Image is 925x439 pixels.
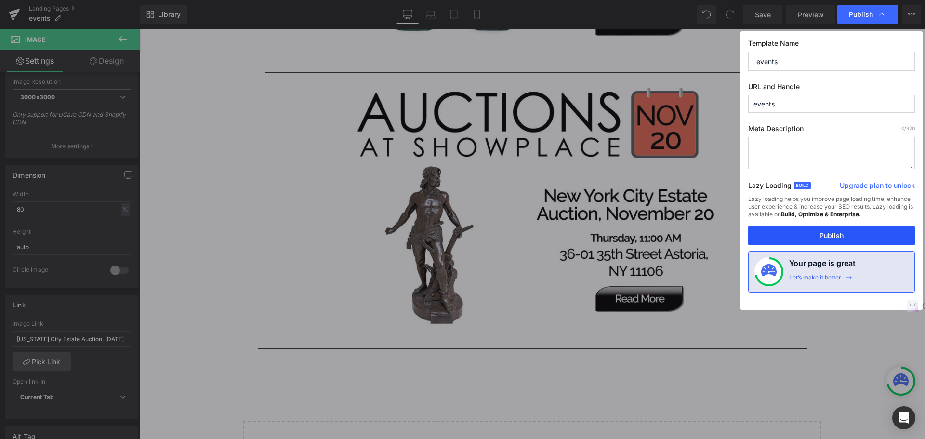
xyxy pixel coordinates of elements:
[748,226,915,245] button: Publish
[901,125,915,131] span: /320
[748,124,915,137] label: Meta Description
[840,181,915,194] a: Upgrade plan to unlock
[781,211,861,218] strong: Build, Optimize & Enterprise.
[748,82,915,95] label: URL and Handle
[748,195,915,226] div: Lazy loading helps you improve page loading time, enhance user experience & increase your SEO res...
[748,179,792,195] label: Lazy Loading
[849,10,873,19] span: Publish
[794,182,811,189] span: Build
[789,257,856,274] h4: Your page is great
[901,125,904,131] span: 0
[748,39,915,52] label: Template Name
[892,406,915,429] div: Open Intercom Messenger
[761,264,777,279] img: onboarding-status.svg
[789,274,841,286] div: Let’s make it better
